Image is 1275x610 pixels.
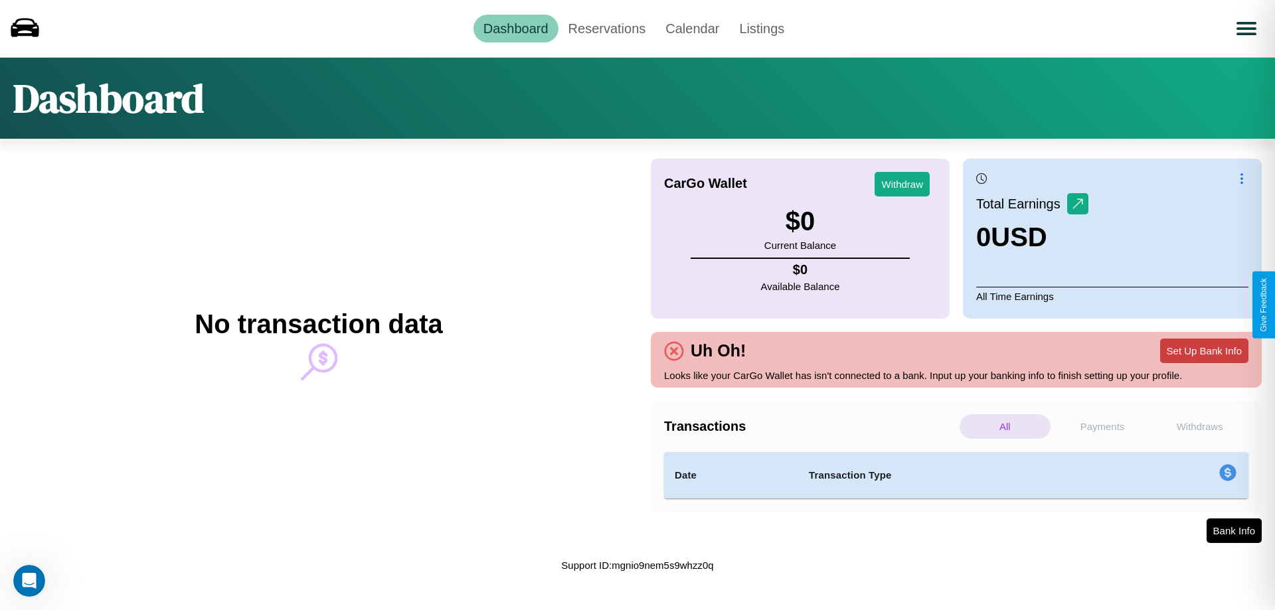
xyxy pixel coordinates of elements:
[1259,278,1268,332] div: Give Feedback
[558,15,656,42] a: Reservations
[1057,414,1148,439] p: Payments
[809,467,1110,483] h4: Transaction Type
[664,176,747,191] h4: CarGo Wallet
[764,236,836,254] p: Current Balance
[13,565,45,597] iframe: Intercom live chat
[976,222,1088,252] h3: 0 USD
[1228,10,1265,47] button: Open menu
[729,15,794,42] a: Listings
[684,341,752,360] h4: Uh Oh!
[960,414,1051,439] p: All
[13,71,204,125] h1: Dashboard
[664,366,1248,384] p: Looks like your CarGo Wallet has isn't connected to a bank. Input up your banking info to finish ...
[976,287,1248,305] p: All Time Earnings
[473,15,558,42] a: Dashboard
[664,452,1248,498] table: simple table
[1160,339,1248,363] button: Set Up Bank Info
[764,206,836,236] h3: $ 0
[561,556,713,574] p: Support ID: mgnio9nem5s9whzz0q
[1207,518,1262,543] button: Bank Info
[1154,414,1245,439] p: Withdraws
[655,15,729,42] a: Calendar
[675,467,788,483] h4: Date
[875,172,930,196] button: Withdraw
[761,277,840,295] p: Available Balance
[195,309,442,339] h2: No transaction data
[761,262,840,277] h4: $ 0
[664,419,956,434] h4: Transactions
[976,192,1067,216] p: Total Earnings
